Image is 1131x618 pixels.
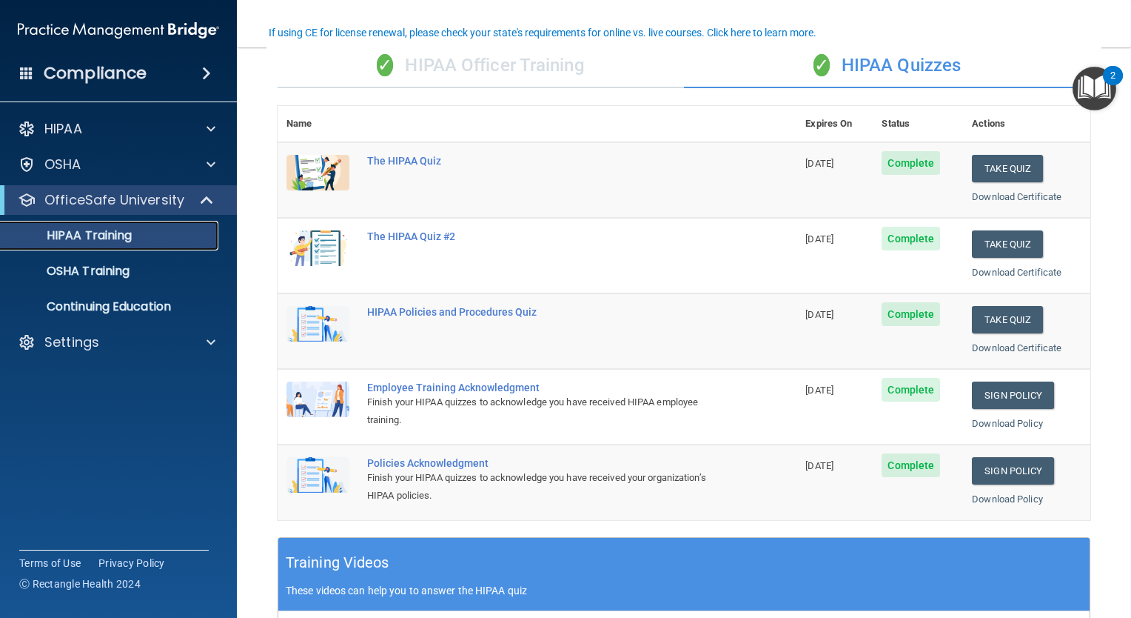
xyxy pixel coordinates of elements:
div: The HIPAA Quiz #2 [367,230,722,242]
div: HIPAA Quizzes [684,44,1090,88]
p: HIPAA [44,120,82,138]
a: Privacy Policy [98,556,165,571]
iframe: Drift Widget Chat Controller [1057,516,1113,572]
a: Sign Policy [972,382,1054,409]
img: PMB logo [18,16,219,45]
a: Terms of Use [19,556,81,571]
p: OfficeSafe University [44,191,184,209]
p: Continuing Education [10,299,212,314]
a: Settings [18,333,215,351]
span: ✓ [813,54,830,76]
a: OSHA [18,156,215,173]
div: HIPAA Policies and Procedures Quiz [367,306,722,318]
button: Take Quiz [972,230,1043,258]
div: 2 [1110,76,1115,95]
a: Download Certificate [972,191,1061,202]
div: HIPAA Officer Training [278,44,684,88]
a: Sign Policy [972,457,1054,485]
div: Employee Training Acknowledgment [367,382,722,393]
button: Take Quiz [972,306,1043,333]
button: If using CE for license renewal, please check your state's requirements for online vs. live cours... [266,25,819,40]
span: [DATE] [805,233,833,245]
span: Complete [882,227,940,250]
div: If using CE for license renewal, please check your state's requirements for online vs. live cours... [269,27,816,38]
p: These videos can help you to answer the HIPAA quiz [286,585,1082,597]
th: Status [873,106,963,142]
span: [DATE] [805,385,833,396]
span: ✓ [377,54,393,76]
span: Complete [882,378,940,402]
div: Finish your HIPAA quizzes to acknowledge you have received HIPAA employee training. [367,393,722,429]
div: Finish your HIPAA quizzes to acknowledge you have received your organization’s HIPAA policies. [367,469,722,505]
p: OSHA Training [10,264,130,279]
a: Download Certificate [972,342,1061,353]
a: OfficeSafe University [18,191,215,209]
a: Download Policy [972,418,1043,429]
th: Expires On [796,106,873,142]
span: [DATE] [805,309,833,320]
span: Complete [882,453,940,477]
button: Open Resource Center, 2 new notifications [1073,67,1116,110]
th: Actions [963,106,1090,142]
h4: Compliance [44,63,147,84]
th: Name [278,106,358,142]
a: Download Policy [972,494,1043,505]
span: [DATE] [805,460,833,471]
span: Complete [882,151,940,175]
h5: Training Videos [286,550,389,576]
a: HIPAA [18,120,215,138]
span: [DATE] [805,158,833,169]
div: Policies Acknowledgment [367,457,722,469]
a: Download Certificate [972,267,1061,278]
p: Settings [44,333,99,351]
div: The HIPAA Quiz [367,155,722,167]
p: HIPAA Training [10,228,132,243]
span: Complete [882,302,940,326]
p: OSHA [44,156,81,173]
button: Take Quiz [972,155,1043,182]
span: Ⓒ Rectangle Health 2024 [19,577,141,591]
